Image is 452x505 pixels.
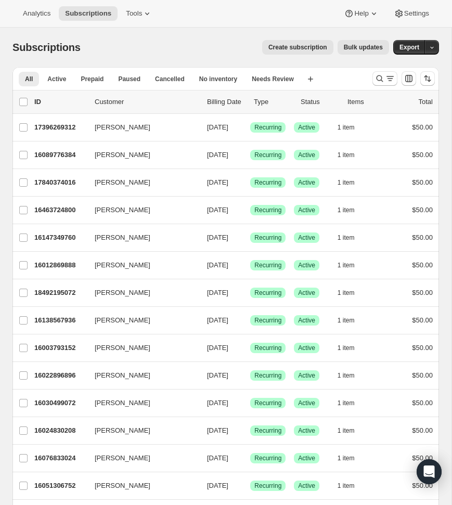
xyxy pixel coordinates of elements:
[338,289,355,297] span: 1 item
[34,343,86,353] p: 16003793152
[298,289,315,297] span: Active
[338,454,355,462] span: 1 item
[254,344,281,352] span: Recurring
[338,40,389,55] button: Bulk updates
[338,286,366,300] button: 1 item
[254,482,281,490] span: Recurring
[88,229,192,246] button: [PERSON_NAME]
[298,399,315,407] span: Active
[298,371,315,380] span: Active
[23,9,50,18] span: Analytics
[254,151,281,159] span: Recurring
[88,202,192,218] button: [PERSON_NAME]
[95,232,150,243] span: [PERSON_NAME]
[338,423,366,438] button: 1 item
[207,371,228,379] span: [DATE]
[88,450,192,467] button: [PERSON_NAME]
[298,261,315,269] span: Active
[412,426,433,434] span: $50.00
[412,454,433,462] span: $50.00
[412,316,433,324] span: $50.00
[412,123,433,131] span: $50.00
[302,72,319,86] button: Create new view
[88,147,192,163] button: [PERSON_NAME]
[34,370,86,381] p: 16022896896
[81,75,104,83] span: Prepaid
[17,6,57,21] button: Analytics
[347,97,386,107] div: Items
[254,399,281,407] span: Recurring
[34,97,433,107] div: IDCustomerBilling DateTypeStatusItemsTotal
[12,42,81,53] span: Subscriptions
[262,40,333,55] button: Create subscription
[404,9,429,18] span: Settings
[34,368,433,383] div: 16022896896[PERSON_NAME][DATE]SuccessRecurringSuccessActive1 item$50.00
[34,148,433,162] div: 16089776384[PERSON_NAME][DATE]SuccessRecurringSuccessActive1 item$50.00
[254,178,281,187] span: Recurring
[34,232,86,243] p: 16147349760
[34,313,433,328] div: 16138567936[PERSON_NAME][DATE]SuccessRecurringSuccessActive1 item$50.00
[412,482,433,489] span: $50.00
[338,120,366,135] button: 1 item
[338,344,355,352] span: 1 item
[254,206,281,214] span: Recurring
[47,75,66,83] span: Active
[34,286,433,300] div: 18492195072[PERSON_NAME][DATE]SuccessRecurringSuccessActive1 item$50.00
[34,258,433,273] div: 16012869888[PERSON_NAME][DATE]SuccessRecurringSuccessActive1 item$50.00
[254,454,281,462] span: Recurring
[372,71,397,86] button: Search and filter results
[338,178,355,187] span: 1 item
[338,206,355,214] span: 1 item
[34,122,86,133] p: 17396269312
[301,97,339,107] p: Status
[338,313,366,328] button: 1 item
[207,178,228,186] span: [DATE]
[207,344,228,352] span: [DATE]
[338,482,355,490] span: 1 item
[88,312,192,329] button: [PERSON_NAME]
[419,97,433,107] p: Total
[95,315,150,326] span: [PERSON_NAME]
[88,174,192,191] button: [PERSON_NAME]
[34,288,86,298] p: 18492195072
[126,9,142,18] span: Tools
[298,151,315,159] span: Active
[88,119,192,136] button: [PERSON_NAME]
[207,261,228,269] span: [DATE]
[34,341,433,355] div: 16003793152[PERSON_NAME][DATE]SuccessRecurringSuccessActive1 item$50.00
[254,123,281,132] span: Recurring
[298,482,315,490] span: Active
[298,426,315,435] span: Active
[338,123,355,132] span: 1 item
[399,43,419,51] span: Export
[95,260,150,270] span: [PERSON_NAME]
[207,97,246,107] p: Billing Date
[344,43,383,51] span: Bulk updates
[95,343,150,353] span: [PERSON_NAME]
[34,175,433,190] div: 17840374016[PERSON_NAME][DATE]SuccessRecurringSuccessActive1 item$50.00
[34,97,86,107] p: ID
[420,71,435,86] button: Sort the results
[268,43,327,51] span: Create subscription
[412,178,433,186] span: $50.00
[95,481,150,491] span: [PERSON_NAME]
[298,178,315,187] span: Active
[412,371,433,379] span: $50.00
[34,230,433,245] div: 16147349760[PERSON_NAME][DATE]SuccessRecurringSuccessActive1 item$50.00
[95,453,150,463] span: [PERSON_NAME]
[412,344,433,352] span: $50.00
[88,284,192,301] button: [PERSON_NAME]
[207,482,228,489] span: [DATE]
[298,234,315,242] span: Active
[412,261,433,269] span: $50.00
[25,75,33,83] span: All
[338,399,355,407] span: 1 item
[338,478,366,493] button: 1 item
[393,40,425,55] button: Export
[254,234,281,242] span: Recurring
[88,367,192,384] button: [PERSON_NAME]
[338,175,366,190] button: 1 item
[34,260,86,270] p: 16012869888
[412,151,433,159] span: $50.00
[207,234,228,241] span: [DATE]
